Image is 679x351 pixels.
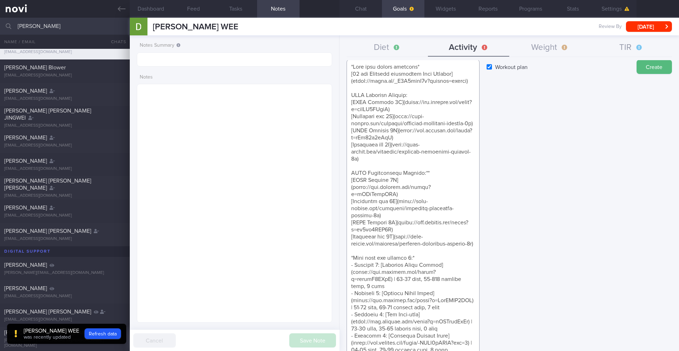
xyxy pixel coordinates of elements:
[492,60,531,74] label: Workout plan
[4,166,126,172] div: [EMAIL_ADDRESS][DOMAIN_NAME]
[4,228,91,234] span: [PERSON_NAME] [PERSON_NAME]
[4,338,126,349] div: [PERSON_NAME][EMAIL_ADDRESS][PERSON_NAME][DOMAIN_NAME]
[4,88,47,94] span: [PERSON_NAME]
[4,262,47,268] span: [PERSON_NAME]
[24,335,71,340] span: was recently updated
[4,205,47,211] span: [PERSON_NAME]
[428,39,509,57] button: Activity
[140,42,329,49] label: Notes Summary
[4,236,126,242] div: [EMAIL_ADDRESS][DOMAIN_NAME]
[4,270,126,276] div: [PERSON_NAME][EMAIL_ADDRESS][DOMAIN_NAME]
[4,50,126,55] div: [EMAIL_ADDRESS][DOMAIN_NAME]
[24,327,79,334] div: [PERSON_NAME] WEE
[4,135,47,140] span: [PERSON_NAME]
[347,39,428,57] button: Diet
[626,21,672,32] button: [DATE]
[140,74,329,81] label: Notes
[4,143,126,148] div: [EMAIL_ADDRESS][DOMAIN_NAME]
[591,39,672,57] button: TIR
[4,317,126,322] div: [EMAIL_ADDRESS][DOMAIN_NAME]
[101,35,130,49] button: Chats
[4,73,126,78] div: [EMAIL_ADDRESS][DOMAIN_NAME]
[4,294,126,299] div: [EMAIL_ADDRESS][DOMAIN_NAME]
[4,65,66,70] span: [PERSON_NAME] Blower
[599,24,622,30] span: Review By
[4,286,47,291] span: [PERSON_NAME]
[4,108,91,121] span: [PERSON_NAME] [PERSON_NAME] JINGWEI
[4,123,126,128] div: [EMAIL_ADDRESS][DOMAIN_NAME]
[4,213,126,218] div: [EMAIL_ADDRESS][DOMAIN_NAME]
[4,96,126,102] div: [EMAIL_ADDRESS][DOMAIN_NAME]
[637,60,672,74] button: Create
[4,309,91,315] span: [PERSON_NAME] [PERSON_NAME]
[509,39,591,57] button: Weight
[153,23,238,31] span: [PERSON_NAME] WEE
[4,330,91,335] span: [PERSON_NAME] [PERSON_NAME]
[4,158,47,164] span: [PERSON_NAME]
[85,328,121,339] button: Refresh data
[4,193,126,198] div: [EMAIL_ADDRESS][DOMAIN_NAME]
[4,178,91,191] span: [PERSON_NAME] [PERSON_NAME] [PERSON_NAME]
